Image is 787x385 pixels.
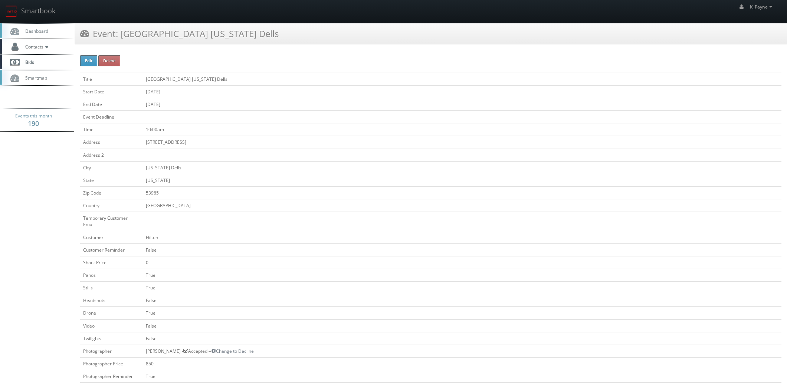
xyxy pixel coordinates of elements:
[80,345,143,357] td: Photographer
[80,282,143,294] td: Stills
[80,123,143,136] td: Time
[22,43,50,50] span: Contacts
[80,319,143,332] td: Video
[143,345,781,357] td: [PERSON_NAME] - Accepted --
[80,55,97,66] button: Edit
[143,282,781,294] td: True
[80,212,143,231] td: Temporary Customer Email
[143,73,781,85] td: [GEOGRAPHIC_DATA] [US_STATE] Dells
[28,119,39,128] strong: 190
[211,348,254,354] a: Change to Decline
[143,256,781,269] td: 0
[22,74,47,81] span: Smartmap
[143,174,781,186] td: [US_STATE]
[80,357,143,370] td: Photographer Price
[143,98,781,110] td: [DATE]
[22,59,34,65] span: Bids
[80,98,143,110] td: End Date
[80,269,143,281] td: Panos
[80,294,143,307] td: Headshots
[143,136,781,149] td: [STREET_ADDRESS]
[80,307,143,319] td: Drone
[80,199,143,212] td: Country
[80,149,143,161] td: Address 2
[143,294,781,307] td: False
[15,112,52,120] span: Events this month
[143,85,781,98] td: [DATE]
[80,186,143,199] td: Zip Code
[143,332,781,345] td: False
[143,370,781,383] td: True
[143,199,781,212] td: [GEOGRAPHIC_DATA]
[143,319,781,332] td: False
[143,269,781,281] td: True
[80,174,143,186] td: State
[750,4,774,10] span: K_Payne
[143,243,781,256] td: False
[80,73,143,85] td: Title
[80,370,143,383] td: Photographer Reminder
[143,357,781,370] td: 850
[80,85,143,98] td: Start Date
[80,111,143,123] td: Event Deadline
[98,55,120,66] button: Delete
[143,161,781,174] td: [US_STATE] Dells
[143,123,781,136] td: 10:00am
[22,28,48,34] span: Dashboard
[143,231,781,243] td: Hilton
[80,27,279,40] h3: Event: [GEOGRAPHIC_DATA] [US_STATE] Dells
[80,136,143,149] td: Address
[80,243,143,256] td: Customer Reminder
[6,6,17,17] img: smartbook-logo.png
[80,332,143,345] td: Twilights
[143,307,781,319] td: True
[80,231,143,243] td: Customer
[80,256,143,269] td: Shoot Price
[80,161,143,174] td: City
[143,186,781,199] td: 53965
